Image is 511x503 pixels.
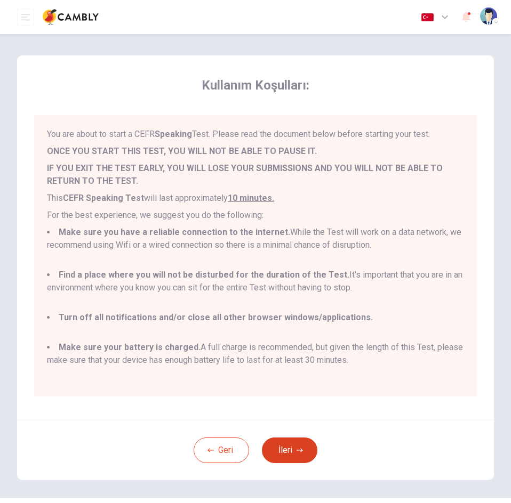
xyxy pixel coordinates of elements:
b: Turn off all notifications and/or close all other browser windows/applications. [59,312,373,322]
strong: Speaking [155,129,192,139]
u: 10 minutes. [228,193,274,203]
b: IF YOU EXIT THE TEST EARLY, YOU WILL LOSE YOUR SUBMISSIONS AND YOU WILL NOT BE ABLE TO RETURN TO ... [47,163,443,186]
img: tr [421,13,434,21]
p: This will last approximately [47,192,464,205]
b: CEFR Speaking Test [63,193,144,203]
b: Make sure your battery is charged. [59,342,201,352]
b: Find a place where you will not be disturbed for the duration of the Test. [59,270,349,280]
button: open mobile menu [17,9,34,26]
b: Make sure you have a reliable connection to the internet. [59,227,290,237]
button: Geri [194,437,249,463]
p: For the best experience, we suggest you do the following: [47,209,464,222]
span: Kullanım Koşulları: [34,77,477,94]
img: Profile picture [480,7,497,25]
img: Cambly logo [43,6,99,28]
p: You are about to start a CEFR Test. Please read the document below before starting your test. [47,128,464,141]
b: ONCE YOU START THIS TEST, YOU WILL NOT BE ABLE TO PAUSE IT. [47,146,317,156]
li: While the Test will work on a data network, we recommend using Wifi or a wired connection so ther... [47,226,464,264]
li: A full charge is recommended, but given the length of this Test, please make sure that your devic... [47,341,464,379]
button: İleri [262,437,317,463]
li: It's important that you are in an environment where you know you can sit for the entire Test with... [47,269,464,307]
